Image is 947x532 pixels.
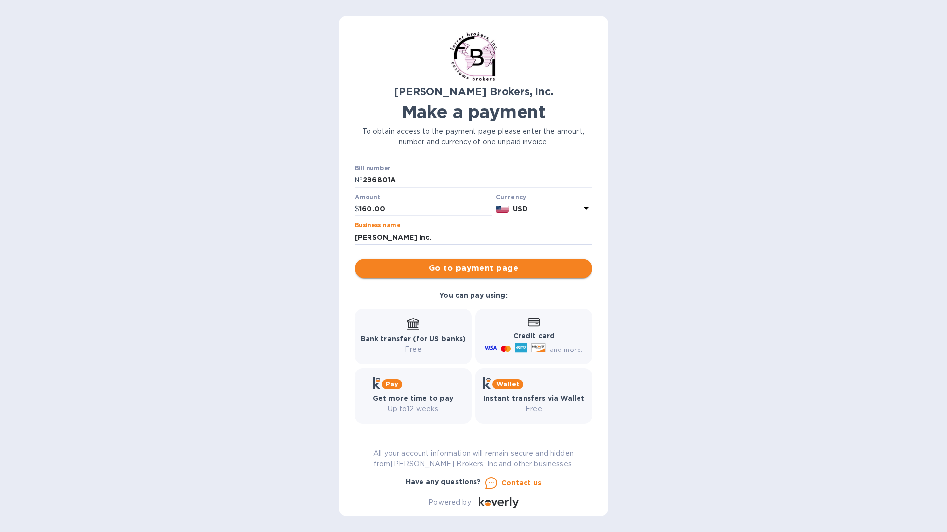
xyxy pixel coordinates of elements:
[355,223,400,229] label: Business name
[355,175,363,185] p: №
[394,85,553,98] b: [PERSON_NAME] Brokers, Inc.
[550,346,586,353] span: and more...
[355,230,592,245] input: Enter business name
[355,194,380,200] label: Amount
[501,479,542,487] u: Contact us
[355,102,592,122] h1: Make a payment
[363,173,592,188] input: Enter bill number
[355,166,390,172] label: Bill number
[355,204,359,214] p: $
[386,380,398,388] b: Pay
[355,126,592,147] p: To obtain access to the payment page please enter the amount, number and currency of one unpaid i...
[361,344,466,355] p: Free
[496,206,509,213] img: USD
[361,335,466,343] b: Bank transfer (for US banks)
[496,380,519,388] b: Wallet
[483,404,584,414] p: Free
[428,497,471,508] p: Powered by
[513,205,527,213] b: USD
[406,478,481,486] b: Have any questions?
[359,202,492,216] input: 0.00
[363,263,584,274] span: Go to payment page
[373,404,454,414] p: Up to 12 weeks
[355,448,592,469] p: All your account information will remain secure and hidden from [PERSON_NAME] Brokers, Inc. and o...
[513,332,555,340] b: Credit card
[439,291,507,299] b: You can pay using:
[496,193,526,201] b: Currency
[483,394,584,402] b: Instant transfers via Wallet
[355,259,592,278] button: Go to payment page
[373,394,454,402] b: Get more time to pay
